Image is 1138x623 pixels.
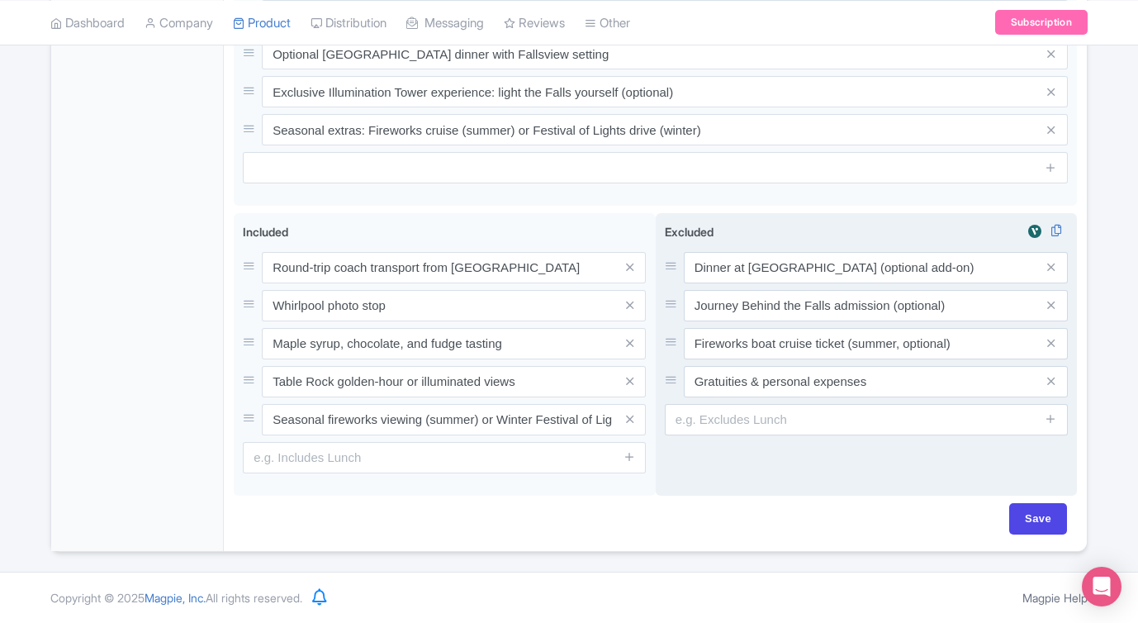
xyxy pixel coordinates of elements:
a: Subscription [995,10,1088,35]
span: Magpie, Inc. [145,591,206,605]
div: Open Intercom Messenger [1082,567,1121,606]
div: Copyright © 2025 All rights reserved. [40,589,312,606]
span: Excluded [665,225,714,239]
a: Magpie Help [1022,591,1088,605]
input: e.g. Includes Lunch [243,442,646,473]
input: e.g. Excludes Lunch [665,404,1068,435]
span: Included [243,225,288,239]
input: Save [1009,503,1067,535]
img: viator-review-widget-01-363d65f17b203e82e80c83508294f9cc.svg [1025,223,1045,240]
